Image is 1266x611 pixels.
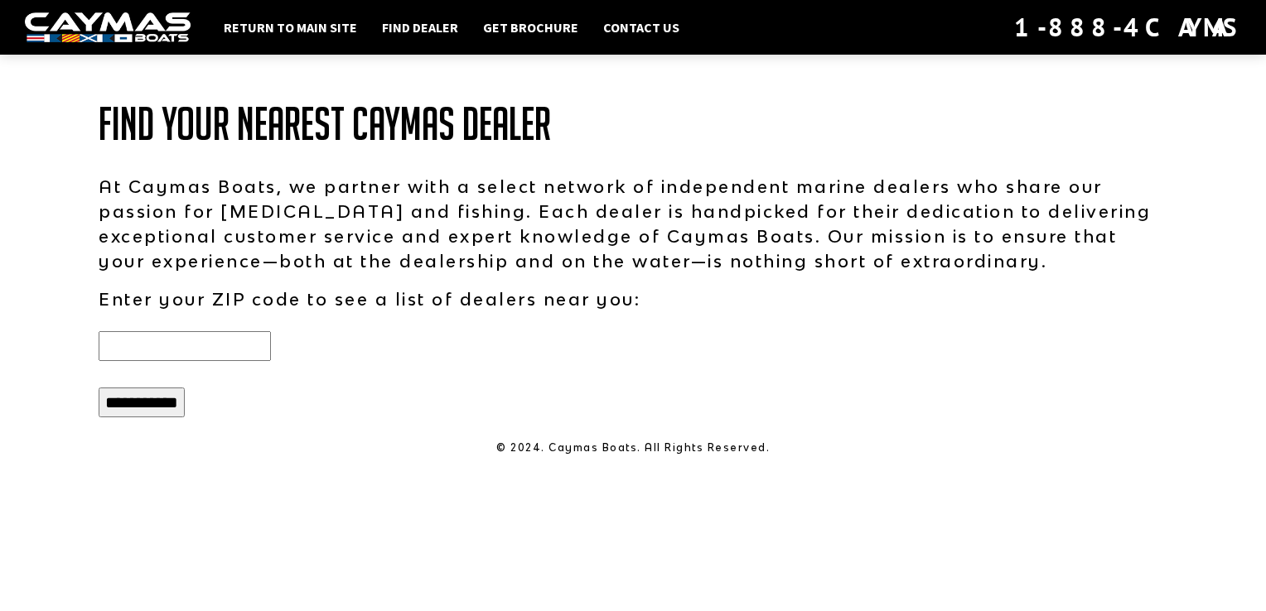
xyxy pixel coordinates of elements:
a: Get Brochure [475,17,587,38]
h1: Find Your Nearest Caymas Dealer [99,99,1167,149]
a: Find Dealer [374,17,466,38]
a: Contact Us [595,17,688,38]
a: Return to main site [215,17,365,38]
p: © 2024. Caymas Boats. All Rights Reserved. [99,440,1167,455]
p: Enter your ZIP code to see a list of dealers near you: [99,286,1167,311]
p: At Caymas Boats, we partner with a select network of independent marine dealers who share our pas... [99,174,1167,273]
div: 1-888-4CAYMAS [1014,9,1241,46]
img: white-logo-c9c8dbefe5ff5ceceb0f0178aa75bf4bb51f6bca0971e226c86eb53dfe498488.png [25,12,191,43]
